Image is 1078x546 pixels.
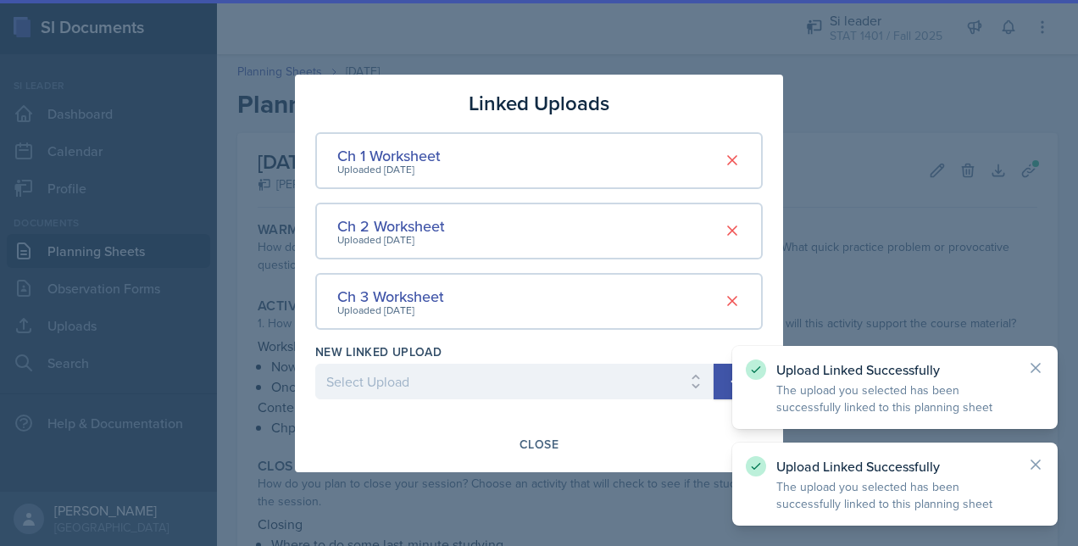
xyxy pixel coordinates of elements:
[337,144,441,167] div: Ch 1 Worksheet
[315,343,442,360] label: New Linked Upload
[469,88,609,119] h3: Linked Uploads
[337,214,445,237] div: Ch 2 Worksheet
[776,458,1014,475] p: Upload Linked Successfully
[508,430,570,459] button: Close
[337,232,445,248] div: Uploaded [DATE]
[337,285,444,308] div: Ch 3 Worksheet
[776,478,1014,512] p: The upload you selected has been successfully linked to this planning sheet
[337,162,441,177] div: Uploaded [DATE]
[776,361,1014,378] p: Upload Linked Successfully
[520,437,558,451] div: Close
[337,303,444,318] div: Uploaded [DATE]
[776,382,1014,415] p: The upload you selected has been successfully linked to this planning sheet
